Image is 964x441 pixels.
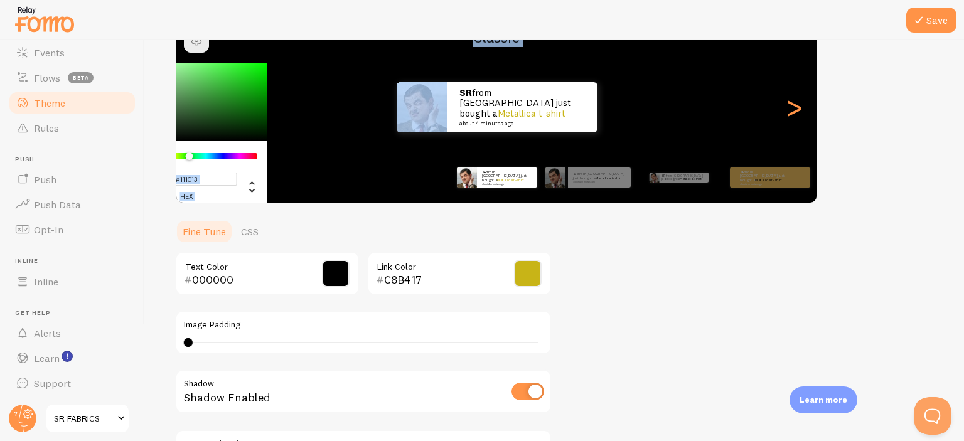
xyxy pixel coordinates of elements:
[34,327,61,339] span: Alerts
[34,377,71,390] span: Support
[482,183,531,185] small: about 4 minutes ago
[459,87,472,98] strong: SR
[573,181,624,183] small: about 4 minutes ago
[8,40,137,65] a: Events
[545,167,565,188] img: Fomo
[8,346,137,371] a: Learn
[459,120,581,127] small: about 4 minutes ago
[8,167,137,192] a: Push
[397,82,447,132] img: Fomo
[8,65,137,90] a: Flows beta
[34,198,81,211] span: Push Data
[573,171,578,176] strong: SR
[661,174,666,178] strong: SR
[8,192,137,217] a: Push Data
[34,122,59,134] span: Rules
[740,169,745,174] strong: SR
[184,319,543,331] label: Image Padding
[54,411,114,426] span: SR FABRICS
[126,63,267,208] div: Chrome color picker
[34,173,56,186] span: Push
[680,177,701,181] a: Metallica t-shirt
[175,219,233,244] a: Fine Tune
[34,352,60,364] span: Learn
[740,183,789,185] small: about 4 minutes ago
[8,269,137,294] a: Inline
[34,97,65,109] span: Theme
[34,46,65,59] span: Events
[459,88,585,127] p: from [GEOGRAPHIC_DATA] just bought a
[62,351,73,362] svg: <p>Watch New Feature Tutorials!</p>
[68,72,94,83] span: beta
[237,172,257,201] div: Change another color definition
[136,193,237,200] span: hex
[34,275,58,288] span: Inline
[8,115,137,141] a: Rules
[233,219,266,244] a: CSS
[45,403,130,433] a: SR FABRICS
[482,169,532,185] p: from [GEOGRAPHIC_DATA] just bought a
[175,369,552,415] div: Shadow Enabled
[8,371,137,396] a: Support
[15,309,137,317] span: Get Help
[34,72,60,84] span: Flows
[740,169,790,185] p: from [GEOGRAPHIC_DATA] just bought a
[573,172,626,183] p: from [GEOGRAPHIC_DATA] just bought a
[649,173,659,183] img: Fomo
[595,175,622,180] a: Metallica t-shirt
[8,90,137,115] a: Theme
[13,3,76,35] img: fomo-relay-logo-orange.svg
[661,173,704,183] p: from [GEOGRAPHIC_DATA] just bought a
[482,169,487,174] strong: SR
[15,257,137,265] span: Inline
[8,217,137,242] a: Opt-In
[786,62,801,152] div: Next slide
[914,397,951,435] iframe: Help Scout Beacon - Open
[457,167,477,188] img: Fomo
[755,178,782,183] a: Metallica t-shirt
[15,156,137,164] span: Push
[8,321,137,346] a: Alerts
[34,223,63,236] span: Opt-In
[498,107,565,119] a: Metallica t-shirt
[790,386,857,413] div: Learn more
[497,178,524,183] a: Metallica t-shirt
[800,394,847,406] p: Learn more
